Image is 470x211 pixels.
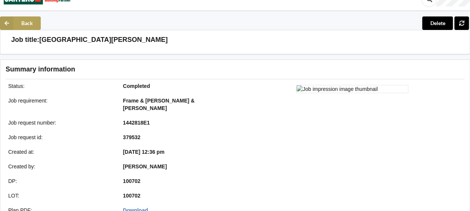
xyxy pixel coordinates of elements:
[3,163,118,170] div: Created by :
[422,16,453,30] button: Delete
[3,192,118,199] div: LOT :
[11,36,39,44] h3: Job title:
[39,36,168,44] h3: [GEOGRAPHIC_DATA][PERSON_NAME]
[3,177,118,185] div: DP :
[6,65,347,74] h3: Summary information
[3,148,118,156] div: Created at :
[123,120,150,126] b: 1442818E1
[3,97,118,112] div: Job requirement :
[3,82,118,90] div: Status :
[296,85,408,93] img: Job impression image thumbnail
[123,193,141,199] b: 100702
[123,163,167,169] b: [PERSON_NAME]
[3,134,118,141] div: Job request id :
[3,119,118,126] div: Job request number :
[123,178,141,184] b: 100702
[123,83,150,89] b: Completed
[123,134,141,140] b: 379532
[123,149,165,155] b: [DATE] 12:36 pm
[123,98,194,111] b: Frame & [PERSON_NAME] & [PERSON_NAME]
